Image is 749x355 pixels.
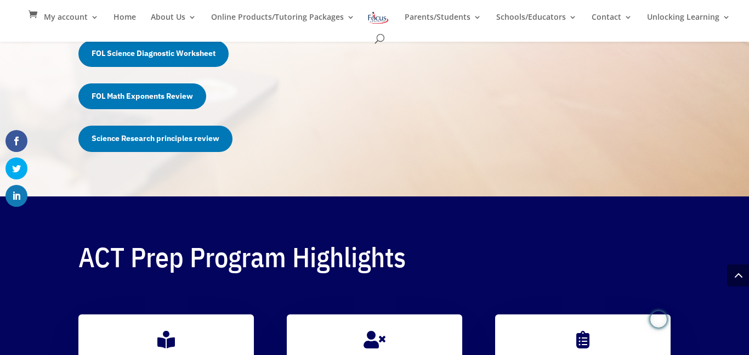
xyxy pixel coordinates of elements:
a: Home [114,13,136,32]
a: Unlocking Learning [647,13,730,32]
a: Online Products/Tutoring Packages [211,13,355,32]
img: Focus on Learning [367,10,390,26]
a: Contact [592,13,632,32]
h2: ACT Prep Program Highlights [78,241,671,279]
a: About Us [151,13,196,32]
span:  [157,331,175,348]
span:  [364,331,385,348]
a: My account [44,13,99,32]
a: FOL Science Diagnostic Worksheet [78,41,229,67]
a: Schools/Educators [496,13,577,32]
a: Science Research principles review [78,126,232,152]
a: FOL Math Exponents Review [78,83,206,110]
a: Parents/Students [405,13,481,32]
span:  [576,331,589,348]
